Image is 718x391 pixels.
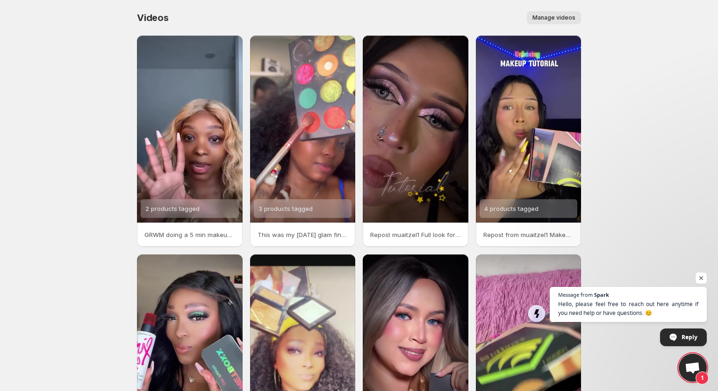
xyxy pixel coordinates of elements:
p: This was my [DATE] glam finally got a chance to post it [258,230,348,239]
span: Spark [594,292,609,297]
span: Videos [137,12,169,23]
span: 2 products tagged [145,205,200,212]
span: 4 products tagged [484,205,538,212]
p: Repost from muaitzel1 Makeup Tutorial With products from netboxxcosmetics CODE ITZELBENITEZ makeu... [483,230,574,239]
span: Manage videos [532,14,575,21]
p: GRWM doing a 5 min makeup look with netboxxcosmetics single chrome shadows [144,230,235,239]
span: Message from [558,292,593,297]
p: Repost muaitzel1 Full look for netboxxcosmetics makeuptutorial eyeshadow lookmakeup netboxxcosmet... [370,230,461,239]
span: Hello, please feel free to reach out here anytime if you need help or have questions. 😊 [558,300,698,317]
div: Open chat [679,354,707,382]
span: 3 products tagged [258,205,313,212]
span: Reply [682,329,697,345]
span: 1 [696,371,709,384]
button: Manage videos [527,11,581,24]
